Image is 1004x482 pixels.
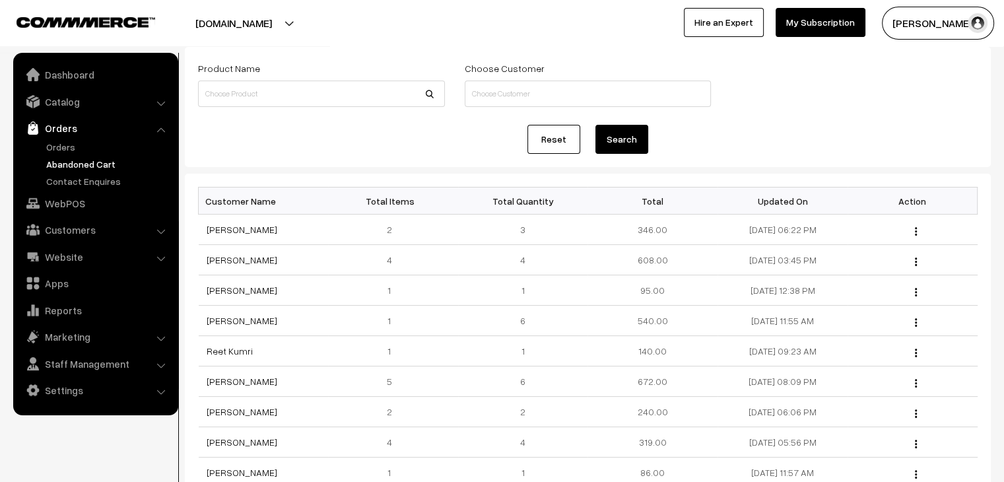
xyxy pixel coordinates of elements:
td: 6 [458,366,588,397]
img: COMMMERCE [17,17,155,27]
td: [DATE] 11:55 AM [718,306,848,336]
a: Dashboard [17,63,174,86]
img: Menu [915,409,917,418]
td: [DATE] 12:38 PM [718,275,848,306]
td: 5 [328,366,458,397]
a: Website [17,245,174,269]
img: Menu [915,379,917,388]
td: 1 [328,275,458,306]
td: 2 [458,397,588,427]
img: Menu [915,258,917,266]
a: [PERSON_NAME] [207,467,277,478]
td: [DATE] 05:56 PM [718,427,848,458]
td: [DATE] 06:22 PM [718,215,848,245]
td: 95.00 [587,275,718,306]
label: Choose Customer [465,61,545,75]
img: website_grey.svg [21,34,32,45]
a: [PERSON_NAME] [207,406,277,417]
td: 346.00 [587,215,718,245]
a: Hire an Expert [684,8,764,37]
button: [DOMAIN_NAME] [149,7,318,40]
a: Abandoned Cart [43,157,174,171]
td: 1 [458,275,588,306]
img: Menu [915,318,917,327]
img: tab_keywords_by_traffic_grey.svg [131,77,142,87]
th: Action [848,188,978,215]
td: 2 [328,215,458,245]
td: 240.00 [587,397,718,427]
a: [PERSON_NAME] [207,376,277,387]
td: 4 [328,245,458,275]
a: Orders [43,140,174,154]
div: Keywords by Traffic [146,78,222,86]
td: 3 [458,215,588,245]
a: Apps [17,271,174,295]
th: Total [587,188,718,215]
button: [PERSON_NAME]… [882,7,994,40]
a: Settings [17,378,174,402]
div: Domain: [DOMAIN_NAME] [34,34,145,45]
td: 4 [458,245,588,275]
th: Updated On [718,188,848,215]
a: Reset [527,125,580,154]
th: Total Items [328,188,458,215]
td: 672.00 [587,366,718,397]
td: 4 [458,427,588,458]
a: Orders [17,116,174,140]
input: Choose Product [198,81,445,107]
a: COMMMERCE [17,13,132,29]
img: Menu [915,349,917,357]
img: Menu [915,227,917,236]
a: My Subscription [776,8,865,37]
label: Product Name [198,61,260,75]
div: Domain Overview [50,78,118,86]
a: [PERSON_NAME] [207,436,277,448]
img: tab_domain_overview_orange.svg [36,77,46,87]
th: Total Quantity [458,188,588,215]
td: 319.00 [587,427,718,458]
th: Customer Name [199,188,329,215]
td: 4 [328,427,458,458]
td: 1 [458,336,588,366]
td: [DATE] 06:06 PM [718,397,848,427]
td: 140.00 [587,336,718,366]
a: Marketing [17,325,174,349]
a: [PERSON_NAME] [207,224,277,235]
td: 540.00 [587,306,718,336]
img: Menu [915,288,917,296]
img: Menu [915,440,917,448]
a: Contact Enquires [43,174,174,188]
td: 1 [328,336,458,366]
td: 2 [328,397,458,427]
a: Reet Kumri [207,345,253,357]
input: Choose Customer [465,81,712,107]
td: 6 [458,306,588,336]
div: v 4.0.25 [37,21,65,32]
a: [PERSON_NAME] [207,285,277,296]
a: [PERSON_NAME] [207,254,277,265]
a: Customers [17,218,174,242]
img: Menu [915,470,917,479]
a: Catalog [17,90,174,114]
td: [DATE] 09:23 AM [718,336,848,366]
a: Staff Management [17,352,174,376]
a: [PERSON_NAME] [207,315,277,326]
a: Reports [17,298,174,322]
td: [DATE] 03:45 PM [718,245,848,275]
a: WebPOS [17,191,174,215]
img: logo_orange.svg [21,21,32,32]
td: 1 [328,306,458,336]
td: 608.00 [587,245,718,275]
img: user [968,13,987,33]
td: [DATE] 08:09 PM [718,366,848,397]
button: Search [595,125,648,154]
